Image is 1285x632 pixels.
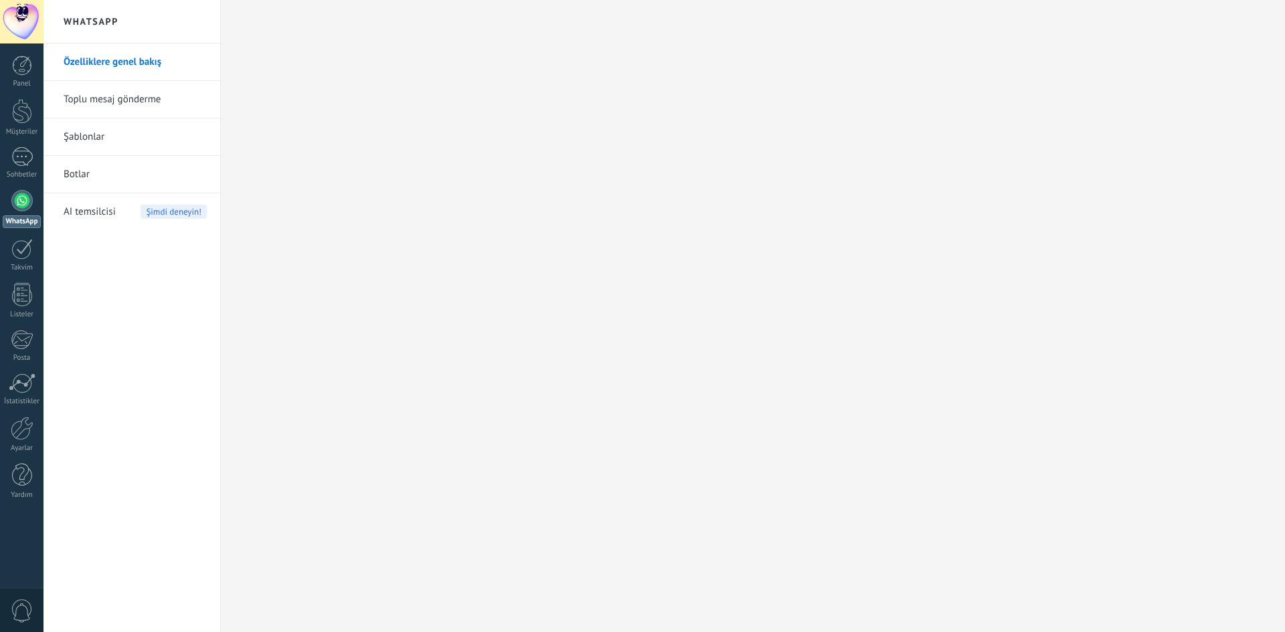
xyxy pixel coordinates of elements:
[141,205,207,219] span: Şimdi deneyin!
[44,156,220,193] li: Botlar
[3,444,41,453] div: Ayarlar
[44,81,220,118] li: Toplu mesaj gönderme
[64,81,207,118] a: Toplu mesaj gönderme
[3,491,41,500] div: Yardım
[3,171,41,179] div: Sohbetler
[64,43,207,81] a: Özelliklere genel bakış
[64,193,116,231] span: AI temsilcisi
[3,215,41,228] div: WhatsApp
[64,193,207,231] a: AI temsilcisiŞimdi deneyin!
[64,118,207,156] a: Şablonlar
[3,80,41,88] div: Panel
[3,264,41,272] div: Takvim
[3,310,41,319] div: Listeler
[44,193,220,230] li: AI temsilcisi
[3,128,41,136] div: Müşteriler
[44,43,220,81] li: Özelliklere genel bakış
[64,156,207,193] a: Botlar
[3,354,41,362] div: Posta
[3,397,41,406] div: İstatistikler
[44,118,220,156] li: Şablonlar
